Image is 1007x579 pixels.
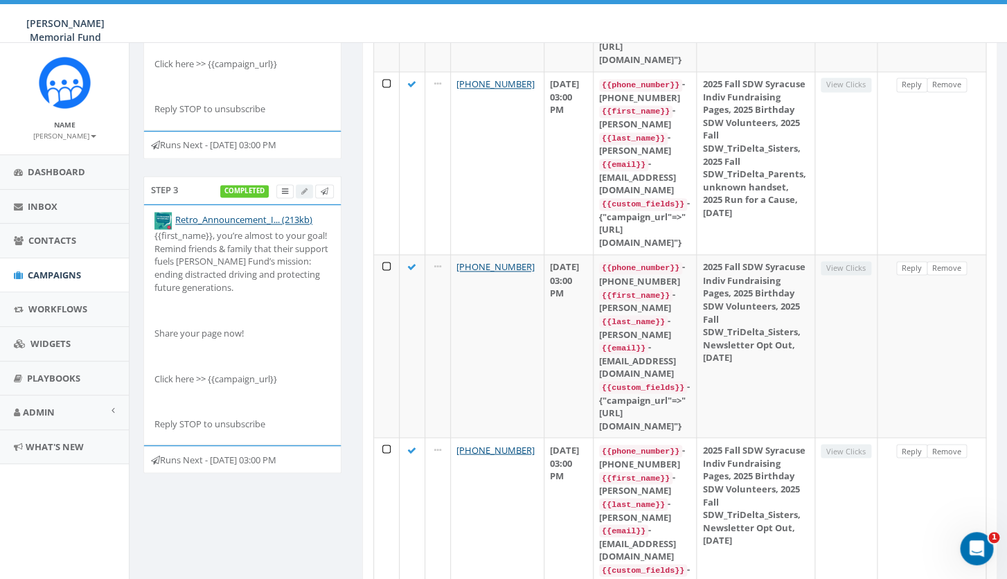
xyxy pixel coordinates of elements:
[599,472,672,484] code: {{first_name}}
[27,372,80,384] span: Playbooks
[599,287,691,314] div: - [PERSON_NAME]
[599,157,691,197] div: - [EMAIL_ADDRESS][DOMAIN_NAME]
[599,523,691,562] div: - [EMAIL_ADDRESS][DOMAIN_NAME]
[26,17,105,44] span: [PERSON_NAME] Memorial Fund
[30,337,71,350] span: Widgets
[988,532,999,543] span: 1
[599,524,648,537] code: {{email}}
[927,444,967,458] a: Remove
[599,260,691,287] div: - [PHONE_NUMBER]
[456,260,535,273] a: [PHONE_NUMBER]
[599,198,687,211] code: {{custom_fields}}
[599,159,648,171] code: {{email}}
[154,103,330,116] p: Reply STOP to unsubscribe
[154,57,330,71] p: Click here >> {{campaign_url}}
[599,470,691,497] div: - [PERSON_NAME]
[175,213,312,226] a: Retro_Announcement_I... (213kb)
[599,340,691,380] div: - [EMAIL_ADDRESS][DOMAIN_NAME]
[697,71,815,254] td: 2025 Fall SDW Syracuse Indiv Fundraising Pages, 2025 Birthday SDW Volunteers, 2025 Fall SDW_TriDe...
[282,186,288,196] span: View Campaign Delivery Statistics
[599,381,687,393] code: {{custom_fields}}
[26,440,84,453] span: What's New
[39,57,91,109] img: Rally_Corp_Icon.png
[599,289,672,301] code: {{first_name}}
[896,261,927,276] a: Reply
[599,380,691,431] div: - {"campaign_url"=>"[URL][DOMAIN_NAME]"}
[33,131,96,141] small: [PERSON_NAME]
[896,444,927,458] a: Reply
[697,254,815,437] td: 2025 Fall SDW Syracuse Indiv Fundraising Pages, 2025 Birthday SDW Volunteers, 2025 Fall SDW_TriDe...
[599,131,691,157] div: - [PERSON_NAME]
[599,445,682,457] code: {{phone_number}}
[960,532,993,565] iframe: Intercom live chat
[599,104,691,130] div: - [PERSON_NAME]
[54,120,75,130] small: Name
[23,406,55,418] span: Admin
[154,326,330,339] p: Share your page now!
[599,79,682,91] code: {{phone_number}}
[599,262,682,274] code: {{phone_number}}
[599,443,691,470] div: - [PHONE_NUMBER]
[143,176,341,204] div: Step 3
[143,445,341,474] div: Runs Next - [DATE] 03:00 PM
[456,443,535,456] a: [PHONE_NUMBER]
[544,71,594,254] td: [DATE] 03:00 PM
[220,185,269,197] label: completed
[927,78,967,92] a: Remove
[28,200,57,213] span: Inbox
[599,314,691,340] div: - [PERSON_NAME]
[599,341,648,354] code: {{email}}
[599,78,691,104] div: - [PHONE_NUMBER]
[456,78,535,90] a: [PHONE_NUMBER]
[154,417,330,430] p: Reply STOP to unsubscribe
[28,269,81,281] span: Campaigns
[28,234,76,247] span: Contacts
[28,303,87,315] span: Workflows
[896,78,927,92] a: Reply
[321,186,328,196] span: Send Test Message
[599,498,668,510] code: {{last_name}}
[599,315,668,328] code: {{last_name}}
[154,372,330,385] p: Click here >> {{campaign_url}}
[599,132,668,145] code: {{last_name}}
[33,129,96,141] a: [PERSON_NAME]
[599,105,672,118] code: {{first_name}}
[599,197,691,249] div: - {"campaign_url"=>"[URL][DOMAIN_NAME]"}
[599,497,691,523] div: - [PERSON_NAME]
[154,229,330,294] p: {{first_name}}, you’re almost to your goal! Remind friends & family that their support fuels [PER...
[544,254,594,437] td: [DATE] 03:00 PM
[599,564,687,576] code: {{custom_fields}}
[28,166,85,178] span: Dashboard
[143,130,341,159] div: Runs Next - [DATE] 03:00 PM
[927,261,967,276] a: Remove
